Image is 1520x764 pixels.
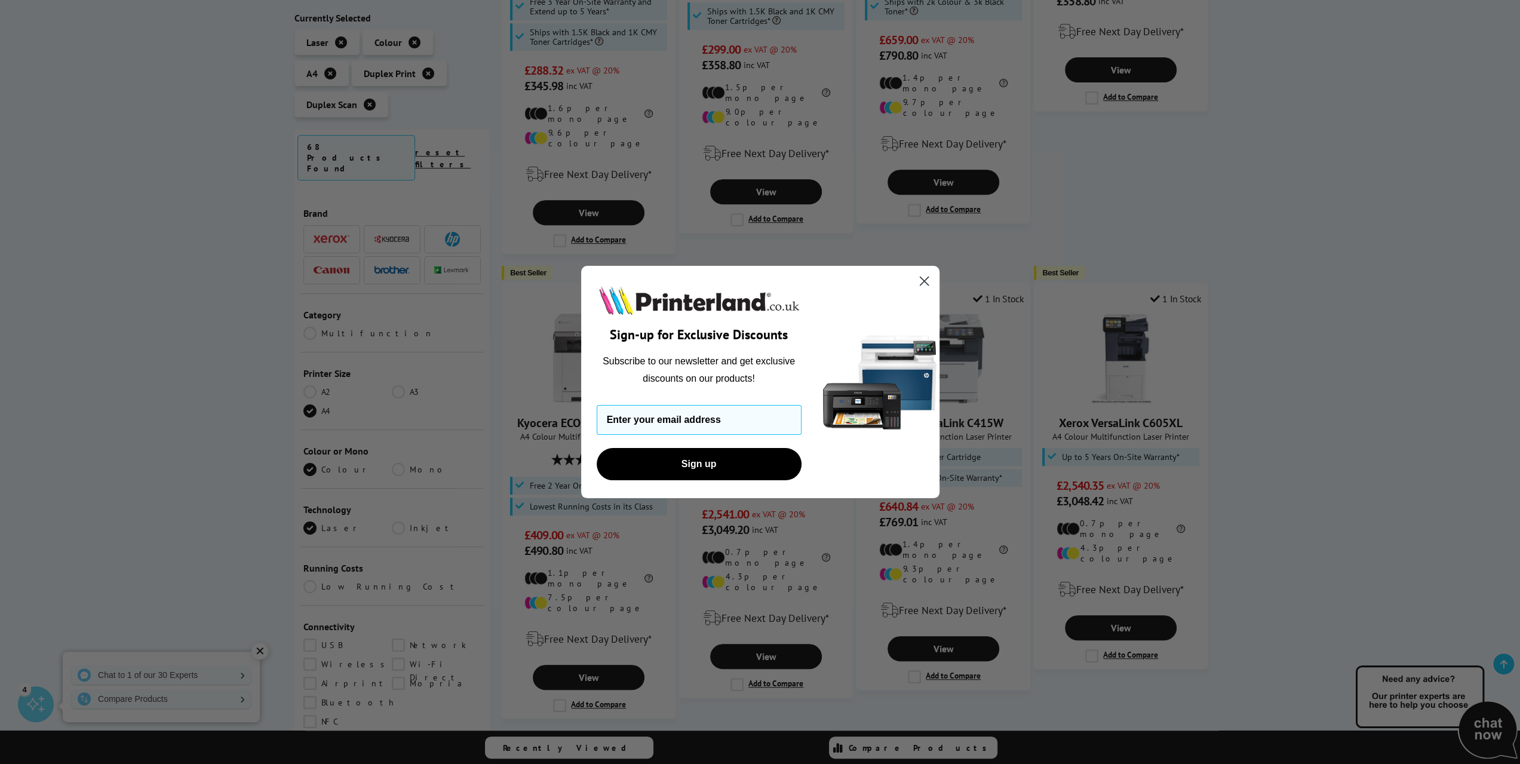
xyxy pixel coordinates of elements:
button: Close dialog [914,271,935,292]
img: Printerland.co.uk [597,284,802,317]
img: 5290a21f-4df8-4860-95f4-ea1e8d0e8904.png [820,266,939,498]
input: Enter your email address [597,405,802,435]
span: Subscribe to our newsletter and get exclusive discounts on our products! [603,356,795,383]
button: Sign up [597,448,802,480]
span: Sign-up for Exclusive Discounts [610,326,788,343]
